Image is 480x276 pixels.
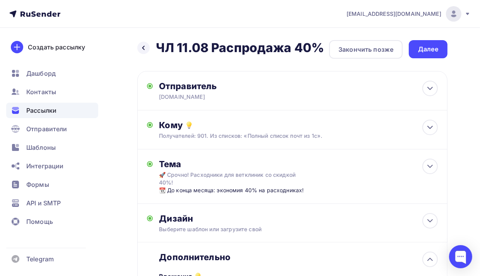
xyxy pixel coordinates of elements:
span: Рассылки [26,106,56,115]
a: Формы [6,177,98,192]
span: Дашборд [26,69,56,78]
a: Шаблоны [6,140,98,155]
span: Отправители [26,124,67,134]
div: [DOMAIN_NAME] [159,93,310,101]
div: Кому [159,120,438,130]
div: Дизайн [159,213,438,224]
div: Выберите шаблон или загрузите свой [159,225,410,233]
div: Отправитель [159,81,326,91]
h2: ЧЛ 11.08 Распродажа 40% [156,40,324,56]
div: Далее [418,45,438,54]
div: Тема [159,159,312,169]
span: API и SMTP [26,198,61,208]
span: [EMAIL_ADDRESS][DOMAIN_NAME] [347,10,441,18]
a: [EMAIL_ADDRESS][DOMAIN_NAME] [347,6,471,22]
div: 🚀 Срочно! Расходники для ветклиник со скидкой 40%! [159,171,297,186]
div: Закончить позже [338,45,393,54]
div: Получателей: 901. Из списков: «Полный список почт из 1с». [159,132,410,140]
div: Дополнительно [159,252,438,262]
a: Рассылки [6,103,98,118]
span: Формы [26,180,49,189]
span: Telegram [26,254,54,264]
a: Дашборд [6,66,98,81]
div: 📆 До конца месяца: экономия 40% на расходниках! [159,186,312,194]
span: Интеграции [26,161,63,171]
a: Контакты [6,84,98,100]
span: Помощь [26,217,53,226]
span: Контакты [26,87,56,97]
span: Шаблоны [26,143,56,152]
a: Отправители [6,121,98,137]
div: Создать рассылку [28,42,85,52]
